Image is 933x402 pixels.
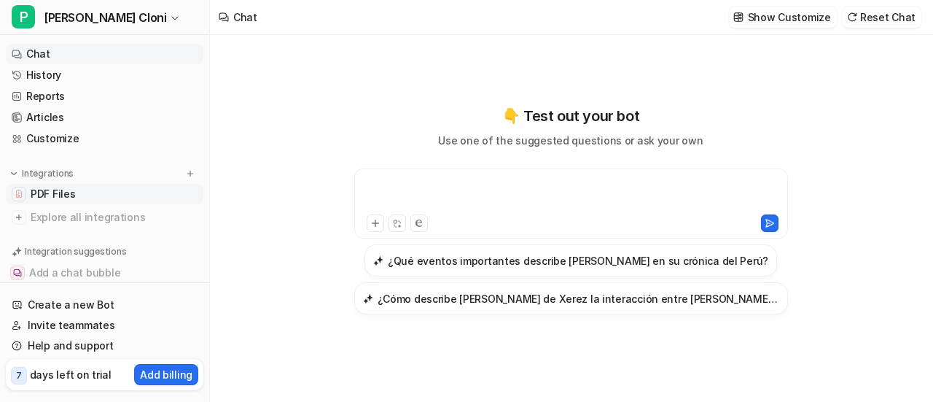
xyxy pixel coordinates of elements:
a: History [6,65,203,85]
p: 👇 Test out your bot [502,105,639,127]
a: Customize [6,128,203,149]
p: Add billing [140,367,192,382]
img: ¿Cómo describe López de Xerez la interacción entre Atabaliba y los españoles? [363,293,373,304]
img: reset [847,12,857,23]
h3: ¿Qué eventos importantes describe [PERSON_NAME] en su crónica del Perú? [388,253,768,268]
img: expand menu [9,169,19,179]
p: Integrations [22,168,74,179]
img: PDF Files [15,190,23,198]
button: Add billing [134,364,198,385]
p: 7 [16,369,22,382]
img: explore all integrations [12,210,26,225]
div: Chat [233,9,257,25]
p: Integration suggestions [25,245,126,258]
img: Add a chat bubble [13,268,22,277]
button: ¿Qué eventos importantes describe Cieza de León en su crónica del Perú?¿Qué eventos importantes d... [364,244,777,277]
span: Explore all integrations [31,206,198,229]
img: menu_add.svg [185,169,195,179]
a: Help and support [6,336,203,356]
span: [PERSON_NAME] Cloni [44,7,166,28]
button: Show Customize [729,7,837,28]
p: Use one of the suggested questions or ask your own [438,133,703,148]
a: Create a new Bot [6,295,203,315]
a: Chat [6,44,203,64]
a: Articles [6,107,203,128]
span: P [12,5,35,28]
p: days left on trial [30,367,112,382]
h3: ¿Cómo describe [PERSON_NAME] de Xerez la interacción entre [PERSON_NAME] y los [DEMOGRAPHIC_DATA]? [378,291,779,306]
a: Explore all integrations [6,207,203,228]
a: Reports [6,86,203,107]
button: Add a chat bubbleAdd a chat bubble [6,261,203,285]
a: Invite teammates [6,315,203,336]
span: PDF Files [31,187,75,201]
a: PDF FilesPDF Files [6,184,203,204]
button: Reset Chat [843,7,921,28]
img: ¿Qué eventos importantes describe Cieza de León en su crónica del Perú? [373,255,383,266]
button: Integrations [6,166,78,181]
button: ¿Cómo describe López de Xerez la interacción entre Atabaliba y los españoles?¿Cómo describe [PERS... [354,282,788,314]
img: customize [733,12,743,23]
p: Show Customize [748,9,831,25]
